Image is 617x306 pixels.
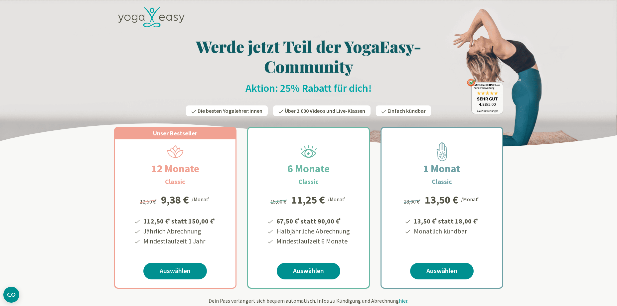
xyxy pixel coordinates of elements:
[275,236,350,246] li: Mindestlaufzeit 6 Monate
[291,195,325,205] div: 11,25 €
[404,198,421,205] span: 18,00 €
[198,107,262,114] span: Die besten Yogalehrer:innen
[285,107,365,114] span: Über 2.000 Videos und Live-Klassen
[407,161,476,177] h2: 1 Monat
[153,129,197,137] span: Unser Bestseller
[142,236,216,246] li: Mindestlaufzeit 1 Jahr
[425,195,458,205] div: 13,50 €
[298,177,319,187] h3: Classic
[140,198,158,205] span: 12,50 €
[328,195,347,203] div: /Monat
[142,226,216,236] li: Jährlich Abrechnung
[413,215,479,226] li: 13,50 € statt 18,00 €
[114,81,503,95] h2: Aktion: 25% Rabatt für dich!
[142,215,216,226] li: 112,50 € statt 150,00 €
[270,198,288,205] span: 15,00 €
[271,161,346,177] h2: 6 Monate
[461,195,480,203] div: /Monat
[275,215,350,226] li: 67,50 € statt 90,00 €
[277,263,340,279] a: Auswählen
[192,195,211,203] div: /Monat
[275,226,350,236] li: Halbjährliche Abrechnung
[467,78,503,114] img: ausgezeichnet_badge.png
[399,297,408,304] span: hier.
[165,177,185,187] h3: Classic
[161,195,189,205] div: 9,38 €
[135,161,215,177] h2: 12 Monate
[114,36,503,76] h1: Werde jetzt Teil der YogaEasy-Community
[387,107,426,114] span: Einfach kündbar
[410,263,474,279] a: Auswählen
[3,287,19,303] button: CMP-Widget öffnen
[413,226,479,236] li: Monatlich kündbar
[143,263,207,279] a: Auswählen
[432,177,452,187] h3: Classic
